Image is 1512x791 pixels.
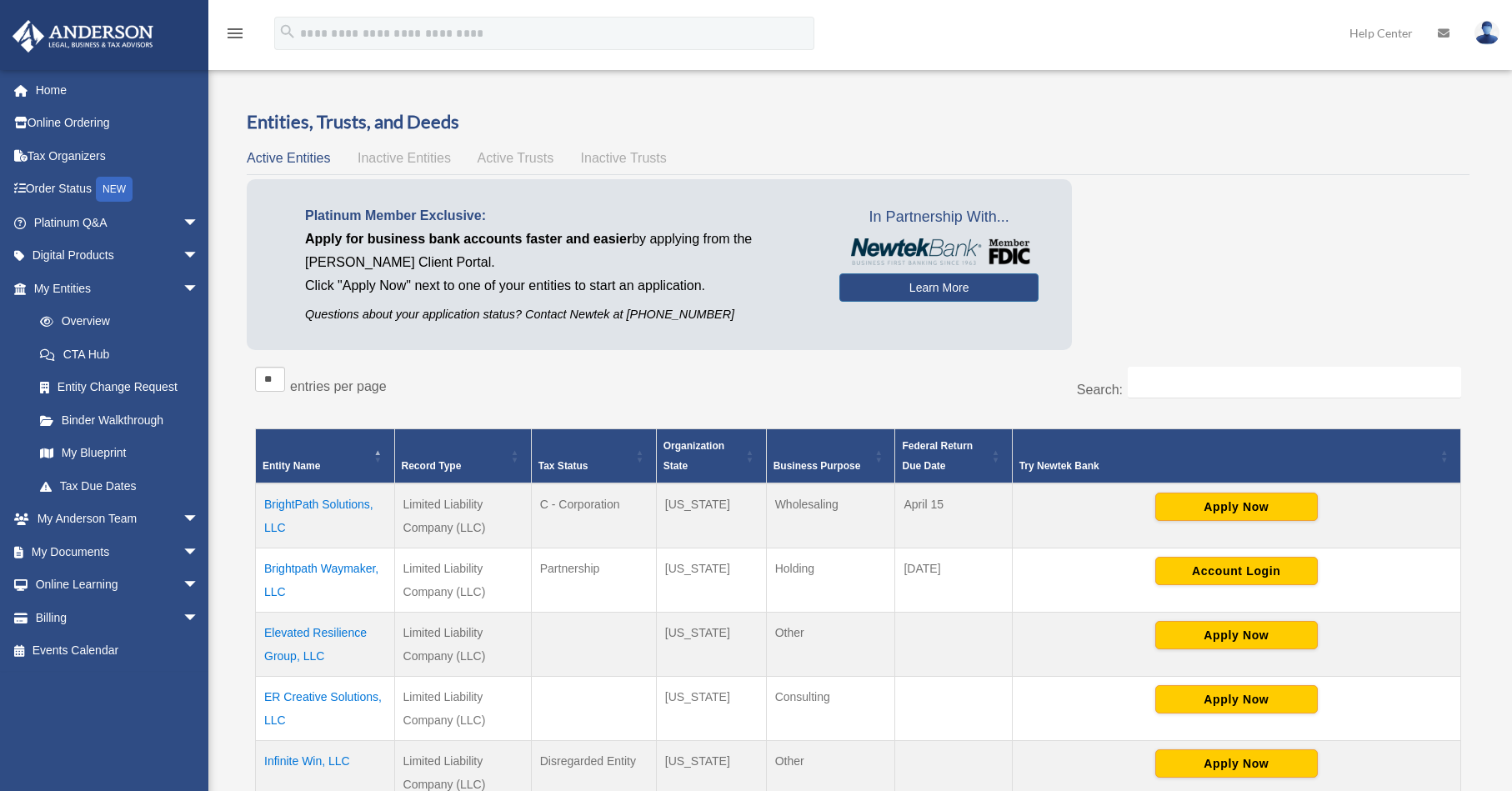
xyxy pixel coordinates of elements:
[12,173,224,207] a: Order StatusNEW
[1155,493,1318,521] button: Apply Now
[402,460,462,472] span: Record Type
[8,20,158,53] img: Anderson Advisors Platinum Portal
[1155,621,1318,649] button: Apply Now
[23,403,216,437] a: Binder Walkthrough
[305,228,814,274] p: by applying from the [PERSON_NAME] Client Portal.
[225,29,245,43] a: menu
[23,469,216,503] a: Tax Due Dates
[12,272,216,305] a: My Entitiesarrow_drop_down
[895,483,1012,548] td: April 15
[656,483,766,548] td: [US_STATE]
[656,428,766,483] th: Organization State: Activate to sort
[581,151,667,165] span: Inactive Trusts
[394,676,531,740] td: Limited Liability Company (LLC)
[1019,456,1435,476] div: Try Newtek Bank
[394,548,531,612] td: Limited Liability Company (LLC)
[656,548,766,612] td: [US_STATE]
[839,204,1039,231] span: In Partnership With...
[305,304,814,325] p: Questions about your application status? Contact Newtek at [PHONE_NUMBER]
[1155,557,1318,585] button: Account Login
[23,338,216,371] a: CTA Hub
[12,568,224,602] a: Online Learningarrow_drop_down
[12,239,224,273] a: Digital Productsarrow_drop_down
[531,483,656,548] td: C - Corporation
[394,428,531,483] th: Record Type: Activate to sort
[183,503,216,537] span: arrow_drop_down
[12,535,224,568] a: My Documentsarrow_drop_down
[1155,749,1318,778] button: Apply Now
[12,206,224,239] a: Platinum Q&Aarrow_drop_down
[394,483,531,548] td: Limited Liability Company (LLC)
[256,676,395,740] td: ER Creative Solutions, LLC
[247,109,1469,135] h3: Entities, Trusts, and Deeds
[358,151,451,165] span: Inactive Entities
[531,548,656,612] td: Partnership
[23,437,216,470] a: My Blueprint
[278,23,297,41] i: search
[895,428,1012,483] th: Federal Return Due Date: Activate to sort
[394,612,531,676] td: Limited Liability Company (LLC)
[531,428,656,483] th: Tax Status: Activate to sort
[23,371,216,404] a: Entity Change Request
[656,612,766,676] td: [US_STATE]
[12,73,224,107] a: Home
[766,676,895,740] td: Consulting
[305,204,814,228] p: Platinum Member Exclusive:
[96,177,133,202] div: NEW
[12,107,224,140] a: Online Ordering
[766,548,895,612] td: Holding
[1155,685,1318,713] button: Apply Now
[305,274,814,298] p: Click "Apply Now" next to one of your entities to start an application.
[256,428,395,483] th: Entity Name: Activate to invert sorting
[12,634,224,668] a: Events Calendar
[23,305,208,338] a: Overview
[183,272,216,306] span: arrow_drop_down
[656,676,766,740] td: [US_STATE]
[12,601,224,634] a: Billingarrow_drop_down
[256,612,395,676] td: Elevated Resilience Group, LLC
[848,238,1030,265] img: NewtekBankLogoSM.png
[12,503,224,536] a: My Anderson Teamarrow_drop_down
[12,139,224,173] a: Tax Organizers
[774,460,861,472] span: Business Purpose
[183,535,216,569] span: arrow_drop_down
[538,460,588,472] span: Tax Status
[895,548,1012,612] td: [DATE]
[247,151,330,165] span: Active Entities
[839,273,1039,302] a: Learn More
[183,601,216,635] span: arrow_drop_down
[766,612,895,676] td: Other
[263,460,320,472] span: Entity Name
[1474,21,1499,45] img: User Pic
[766,483,895,548] td: Wholesaling
[225,23,245,43] i: menu
[1155,563,1318,576] a: Account Login
[183,239,216,273] span: arrow_drop_down
[766,428,895,483] th: Business Purpose: Activate to sort
[305,232,632,246] span: Apply for business bank accounts faster and easier
[183,568,216,603] span: arrow_drop_down
[1077,383,1123,397] label: Search:
[478,151,554,165] span: Active Trusts
[256,548,395,612] td: Brightpath Waymaker, LLC
[663,440,724,472] span: Organization State
[183,206,216,240] span: arrow_drop_down
[902,440,973,472] span: Federal Return Due Date
[256,483,395,548] td: BrightPath Solutions, LLC
[290,379,387,393] label: entries per page
[1012,428,1460,483] th: Try Newtek Bank : Activate to sort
